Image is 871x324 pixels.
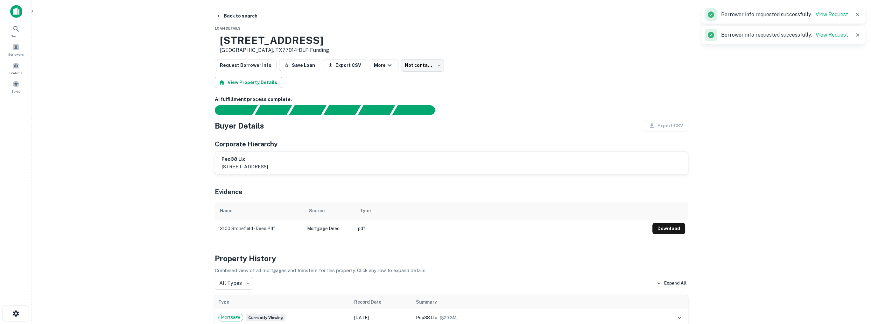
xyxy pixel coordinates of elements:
a: Saved [2,78,30,95]
th: Summary [413,295,656,309]
div: Sending borrower request to AI... [207,105,255,115]
th: Type [355,202,649,220]
button: More [369,60,398,71]
th: Name [215,202,304,220]
div: AI fulfillment process complete. [392,105,443,115]
button: Export CSV [323,60,366,71]
button: Request Borrower Info [215,60,277,71]
button: expand row [674,312,685,323]
div: Source [309,207,325,215]
button: View Property Details [215,77,282,88]
a: View Request [816,32,848,38]
a: Search [2,23,30,40]
span: Contacts [10,70,22,75]
a: DLP Funding [299,47,329,53]
iframe: Chat Widget [839,273,871,304]
td: pdf [355,220,649,237]
h4: Property History [215,253,688,264]
div: Your request is received and processing... [255,105,292,115]
div: Name [220,207,232,215]
p: Combined view of all mortgages and transfers for this property. Click any row to expand details. [215,267,688,274]
span: ($ 20.3M ) [440,315,458,320]
h5: Evidence [215,187,242,197]
h3: [STREET_ADDRESS] [220,34,329,46]
button: Save Loan [279,60,320,71]
div: Principals found, still searching for contact information. This may take time... [358,105,395,115]
div: Not contacted [401,59,444,71]
span: Currently viewing [246,314,285,321]
span: Search [11,33,21,39]
th: Record Date [351,295,413,309]
td: Mortgage Deed [304,220,355,237]
div: Principals found, AI now looking for contact information... [323,105,361,115]
div: Type [360,207,371,215]
p: Borrower info requested successfully. [721,31,848,39]
div: Documents found, AI parsing details... [289,105,326,115]
th: Type [215,295,351,309]
span: Borrowers [8,52,24,57]
h6: pep38 llc [221,156,268,163]
h6: AI fulfillment process complete. [215,96,688,103]
a: Contacts [2,60,30,77]
a: Borrowers [2,41,30,58]
p: [STREET_ADDRESS] [221,163,268,171]
button: Expand All [655,278,688,288]
span: Mortgage [219,314,243,320]
span: Loan Details [215,26,241,30]
h4: Buyer Details [215,120,264,131]
p: Borrower info requested successfully. [721,11,848,18]
td: 13100 stonefield - deed.pdf [215,220,304,237]
span: pep38 llc [416,315,437,320]
a: View Request [816,11,848,18]
img: capitalize-icon.png [10,5,22,18]
th: Source [304,202,355,220]
p: [GEOGRAPHIC_DATA], TX77014 • [220,46,329,54]
span: Saved [11,89,21,94]
div: All Types [215,277,253,290]
h5: Corporate Hierarchy [215,139,277,149]
div: scrollable content [215,202,688,237]
button: Back to search [214,10,260,22]
button: Download [652,223,685,234]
